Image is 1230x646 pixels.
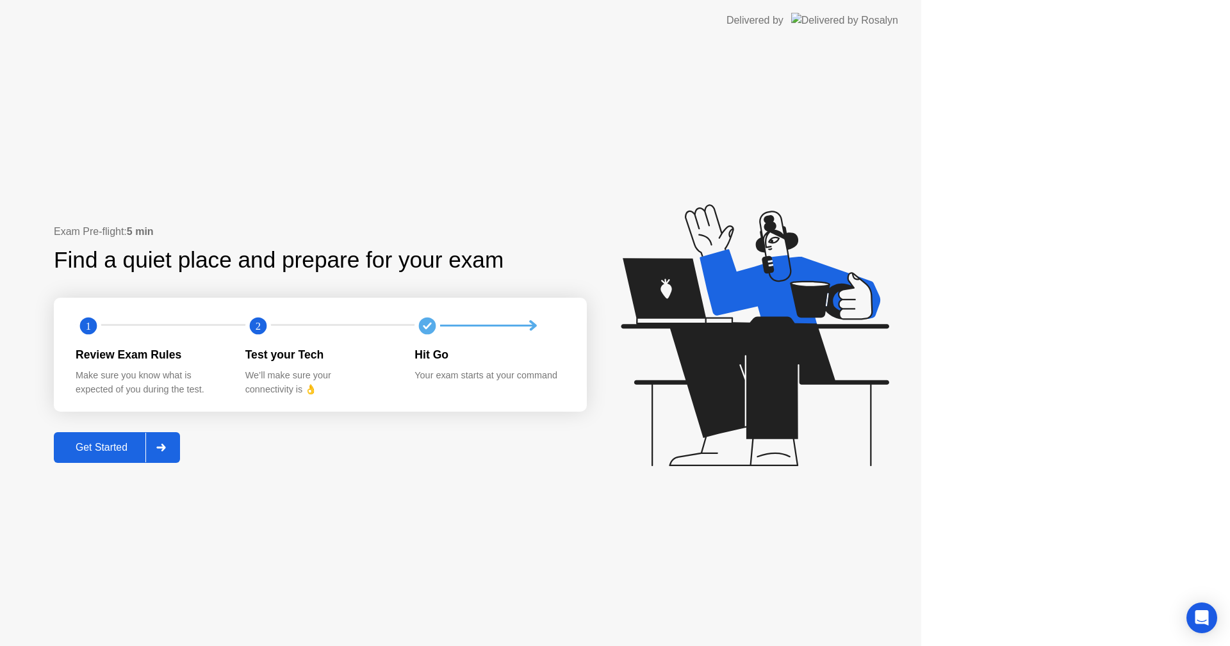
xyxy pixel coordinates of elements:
div: Test your Tech [245,346,395,363]
text: 1 [86,319,91,332]
div: Open Intercom Messenger [1186,602,1217,633]
b: 5 min [127,226,154,237]
div: Find a quiet place and prepare for your exam [54,243,505,277]
div: Hit Go [414,346,564,363]
div: Review Exam Rules [76,346,225,363]
button: Get Started [54,432,180,463]
div: Delivered by [726,13,783,28]
div: We’ll make sure your connectivity is 👌 [245,369,395,396]
div: Make sure you know what is expected of you during the test. [76,369,225,396]
text: 2 [256,319,261,332]
div: Get Started [58,442,145,453]
div: Exam Pre-flight: [54,224,587,239]
img: Delivered by Rosalyn [791,13,898,28]
div: Your exam starts at your command [414,369,564,383]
